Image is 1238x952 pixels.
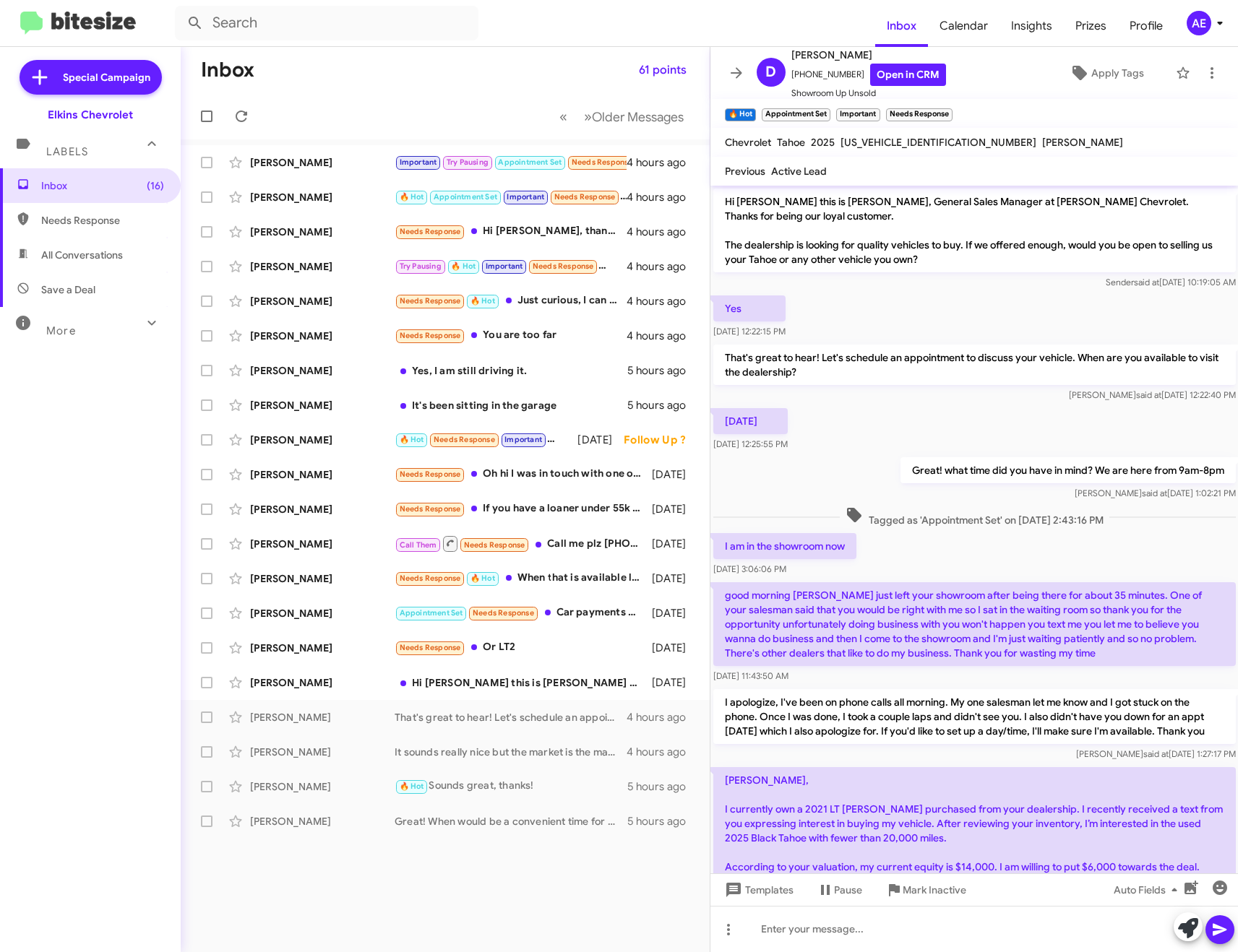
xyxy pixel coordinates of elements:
[1068,389,1235,400] span: [PERSON_NAME] [DATE] 12:22:40 PM
[713,408,788,434] p: [DATE]
[250,710,395,724] div: [PERSON_NAME]
[41,248,123,262] span: All Conversations
[1091,60,1144,86] span: Apply Tags
[395,710,627,724] div: That's great to hear! Let's schedule an appointment for you to bring in your Niro and discuss the...
[839,506,1109,527] span: Tagged as 'Appointment Set' on [DATE] 2:43:16 PM
[722,877,794,903] span: Templates
[395,154,627,170] div: Not really but thanks again. I would definitely come back if I ever go to a Chevy.
[870,64,946,86] a: Open in CRM
[713,438,788,449] span: [DATE] 12:25:55 PM
[400,504,461,514] span: Needs Response
[250,779,395,794] div: [PERSON_NAME]
[395,639,649,656] div: Or LT2
[395,605,649,621] div: Car payments are outrageously high and I'm not interested in high car payments because I have bad...
[624,433,697,447] div: Follow Up ?
[507,192,544,202] span: Important
[1000,5,1064,47] a: Insights
[713,563,786,574] span: [DATE] 3:06:06 PM
[400,540,437,550] span: Call Them
[805,877,874,903] button: Pause
[470,574,495,583] span: 🔥 Hot
[395,814,627,828] div: Great! When would be a convenient time for you to bring your Corvette in for an appraisal? We loo...
[400,192,424,202] span: 🔥 Hot
[48,108,133,122] div: Elkins Chevrolet
[627,779,697,794] div: 5 hours ago
[395,745,627,759] div: It sounds really nice but the market is the market. Just curious where your numbers came from or ...
[713,582,1236,666] p: good morning [PERSON_NAME] just left your showroom after being there for about 35 minutes. One of...
[470,296,495,306] span: 🔥 Hot
[639,57,687,83] span: 61 points
[713,345,1236,385] p: That's great to hear! Let's schedule an appointment to discuss your vehicle. When are you availab...
[649,571,698,586] div: [DATE]
[559,108,567,126] span: «
[250,814,395,828] div: [PERSON_NAME]
[762,108,830,121] small: Appointment Set
[900,457,1235,483] p: Great! what time did you have in mind? We are here from 9am-8pm
[395,501,649,517] div: If you have a loaner under 55k MSRP and are willing to match the deal I sent over, we can talk. O...
[63,70,150,85] span: Special Campaign
[725,136,771,149] span: Chevrolet
[395,431,577,448] div: Thanks
[713,533,856,559] p: I am in the showroom now
[250,363,395,378] div: [PERSON_NAME]
[791,46,946,64] span: [PERSON_NAME]
[771,165,827,178] span: Active Lead
[627,294,697,308] div: 4 hours ago
[713,295,786,321] p: Yes
[395,466,649,483] div: Oh hi I was in touch with one of your team he said he'll let me know when the cheaper model exuin...
[46,145,88,158] span: Labels
[777,136,805,149] span: Tahoe
[1118,5,1174,47] span: Profile
[473,608,534,618] span: Needs Response
[400,643,461,652] span: Needs Response
[649,675,698,690] div: [DATE]
[1102,877,1195,903] button: Auto Fields
[649,467,698,482] div: [DATE]
[395,327,627,344] div: You are too far
[713,767,1236,952] p: [PERSON_NAME], I currently own a 2021 LT [PERSON_NAME] purchased from your dealership. I recently...
[551,102,692,131] nav: Page navigation example
[725,165,765,178] span: Previous
[713,689,1236,744] p: I apologize, I've been on phone calls all morning. My one salesman let me know and I got stuck on...
[1043,60,1169,86] button: Apply Tags
[1064,5,1118,47] span: Prizes
[147,178,164,193] span: (16)
[710,877,805,903] button: Templates
[395,223,627,240] div: Hi [PERSON_NAME], thanks for following up. [PERSON_NAME] has been doing a great job trying to acc...
[395,675,649,690] div: Hi [PERSON_NAME] this is [PERSON_NAME] at [PERSON_NAME] Chevrolet. Just wanted to follow up and m...
[836,108,880,121] small: Important
[551,102,576,131] button: Previous
[1074,488,1235,498] span: [PERSON_NAME] [DATE] 1:02:21 PM
[250,675,395,690] div: [PERSON_NAME]
[395,258,627,274] div: Hello, I am looking for [DATE]-[DATE] Chevy [US_STATE] ZR2 with low mileage
[250,190,395,204] div: [PERSON_NAME]
[434,192,497,202] span: Appointment Set
[250,329,395,343] div: [PERSON_NAME]
[725,108,756,121] small: 🔥 Hot
[1187,11,1211,35] div: AE
[504,435,542,444] span: Important
[400,296,461,306] span: Needs Response
[395,363,627,378] div: Yes, I am still driving it.
[250,745,395,759] div: [PERSON_NAME]
[20,60,162,95] a: Special Campaign
[649,606,698,620] div: [DATE]
[1143,748,1168,759] span: said at
[400,608,463,618] span: Appointment Set
[928,5,1000,47] a: Calendar
[627,398,697,412] div: 5 hours ago
[250,225,395,239] div: [PERSON_NAME]
[592,109,684,125] span: Older Messages
[250,259,395,274] div: [PERSON_NAME]
[903,877,966,903] span: Mark Inactive
[584,108,592,126] span: »
[1114,877,1183,903] span: Auto Fields
[713,189,1236,272] p: Hi [PERSON_NAME] this is [PERSON_NAME], General Sales Manager at [PERSON_NAME] Chevrolet. Thanks ...
[575,102,692,131] button: Next
[447,157,489,167] span: Try Pausing
[395,570,649,587] div: When that is available let me know
[1105,277,1235,287] span: Sender [DATE] 10:19:05 AM
[627,190,697,204] div: 4 hours ago
[41,178,164,193] span: Inbox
